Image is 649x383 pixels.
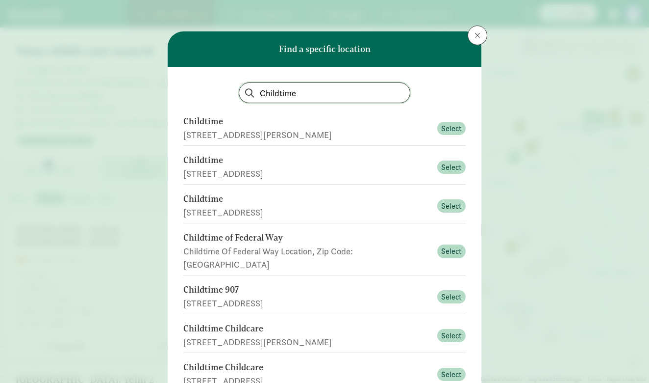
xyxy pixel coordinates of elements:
[183,279,466,314] button: Childtime 907 [STREET_ADDRESS] Select
[183,128,431,141] div: [STREET_ADDRESS][PERSON_NAME]
[183,318,466,353] button: Childtime Childcare [STREET_ADDRESS][PERSON_NAME] Select
[441,330,462,342] span: Select
[183,111,466,146] button: Childtime [STREET_ADDRESS][PERSON_NAME] Select
[183,297,431,310] div: [STREET_ADDRESS]
[437,199,466,213] button: Select
[183,335,431,349] div: [STREET_ADDRESS][PERSON_NAME]
[183,192,431,206] div: Childtime
[441,200,462,212] span: Select
[279,44,371,54] h6: Find a specific location
[183,231,431,245] div: Childtime of Federal Way
[441,123,462,135] span: Select
[183,245,431,271] div: Childtime Of Federal Way Location, Zip Code: [GEOGRAPHIC_DATA]
[183,361,431,374] div: Childtime Childcare
[239,83,410,103] input: Find by name or address
[183,322,431,335] div: Childtime Childcare
[437,329,466,343] button: Select
[183,150,466,185] button: Childtime [STREET_ADDRESS] Select
[183,167,431,180] div: [STREET_ADDRESS]
[183,189,466,223] button: Childtime [STREET_ADDRESS] Select
[183,115,431,128] div: Childtime
[437,122,466,136] button: Select
[437,245,466,258] button: Select
[183,227,466,275] button: Childtime of Federal Way Childtime Of Federal Way Location, Zip Code: [GEOGRAPHIC_DATA] Select
[441,369,462,381] span: Select
[437,368,466,382] button: Select
[441,246,462,257] span: Select
[183,206,431,219] div: [STREET_ADDRESS]
[441,162,462,173] span: Select
[183,154,431,167] div: Childtime
[183,283,431,297] div: Childtime 907
[437,290,466,304] button: Select
[437,161,466,174] button: Select
[441,291,462,303] span: Select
